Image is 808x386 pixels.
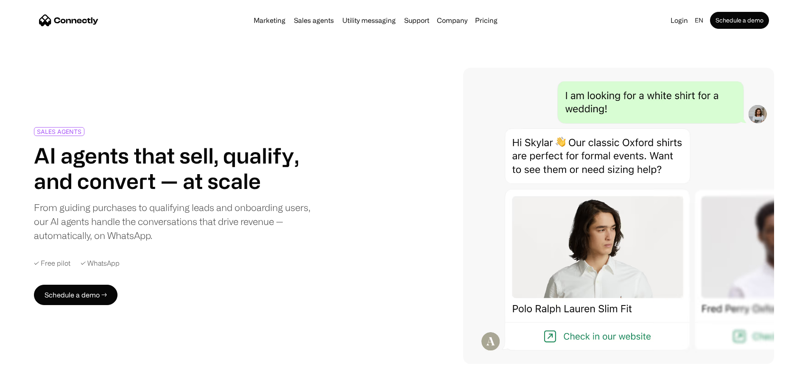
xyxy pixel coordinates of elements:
a: Support [401,17,433,24]
div: ✓ WhatsApp [81,259,120,267]
aside: Language selected: English [8,370,51,383]
h1: AI agents that sell, qualify, and convert — at scale [34,143,312,194]
div: en [695,14,703,26]
div: Company [437,14,467,26]
ul: Language list [17,371,51,383]
a: Pricing [472,17,501,24]
div: Company [434,14,470,26]
a: Sales agents [291,17,337,24]
div: ✓ Free pilot [34,259,70,267]
div: From guiding purchases to qualifying leads and onboarding users, our AI agents handle the convers... [34,200,312,242]
div: en [691,14,708,26]
a: home [39,14,98,27]
a: Schedule a demo [710,12,769,29]
a: Login [667,14,691,26]
a: Marketing [250,17,289,24]
div: SALES AGENTS [37,128,81,135]
a: Utility messaging [339,17,399,24]
a: Schedule a demo → [34,285,117,305]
